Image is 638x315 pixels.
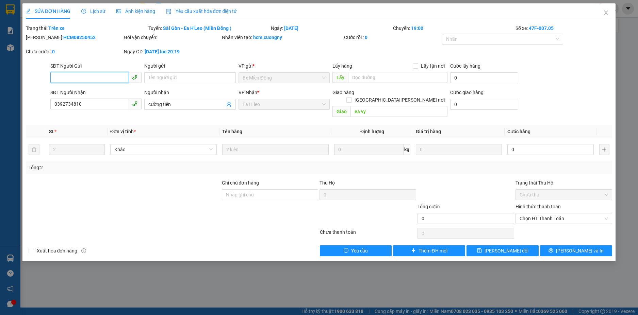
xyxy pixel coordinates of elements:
span: exclamation-circle [344,248,348,253]
span: Lấy tận nơi [418,62,447,70]
span: kg [404,144,410,155]
div: Người nhận [144,89,236,96]
div: [PERSON_NAME]: [26,34,122,41]
button: Close [596,3,616,22]
span: Xuất hóa đơn hàng [34,247,80,255]
span: VP Nhận [239,90,257,95]
b: Trên xe [48,25,65,31]
input: Ghi chú đơn hàng [222,189,318,200]
div: Trạng thái Thu Hộ [516,179,612,187]
div: SĐT Người Nhận [50,89,142,96]
input: Cước giao hàng [450,99,518,110]
div: Tuyến: [148,24,270,32]
div: Chuyến: [392,24,515,32]
b: [DATE] lúc 20:19 [145,49,180,54]
button: plusThêm ĐH mới [393,245,465,256]
span: Tổng cước [418,204,440,209]
span: Lịch sử [81,8,105,14]
span: Yêu cầu [351,247,368,255]
div: Ngày GD: [124,48,220,55]
b: [DATE] [284,25,298,31]
input: VD: Bàn, Ghế [222,144,329,155]
div: Trạng thái: [25,24,148,32]
button: save[PERSON_NAME] đổi [467,245,539,256]
div: VP gửi [239,62,330,70]
span: phone [132,74,137,80]
div: Nhân viên tạo: [222,34,343,41]
span: [GEOGRAPHIC_DATA][PERSON_NAME] nơi [352,96,447,104]
label: Hình thức thanh toán [516,204,561,209]
b: Sài Gòn - Ea H'Leo (Miền Đông ) [163,25,231,31]
span: Đơn vị tính [110,129,136,134]
span: edit [26,9,31,14]
span: Thêm ĐH mới [419,247,447,255]
input: Dọc đường [350,106,447,117]
span: Lấy [332,72,348,83]
b: 0 [365,35,367,40]
span: Chọn HT Thanh Toán [520,213,608,224]
span: picture [116,9,121,14]
span: close [603,10,609,15]
span: Giao [332,106,350,117]
span: SL [49,129,54,134]
span: printer [549,248,553,253]
span: user-add [226,102,232,107]
span: Yêu cầu xuất hóa đơn điện tử [166,8,237,14]
span: save [477,248,482,253]
label: Cước giao hàng [450,90,484,95]
span: Khác [114,144,213,155]
span: [PERSON_NAME] và In [556,247,604,255]
span: Bx Miền Đông [243,73,326,83]
span: SỬA ĐƠN HÀNG [26,8,70,14]
div: Cước rồi : [344,34,441,41]
span: Ea H`leo [243,99,326,109]
div: Ngày: [270,24,393,32]
b: HCM08250452 [63,35,96,40]
input: Dọc đường [348,72,447,83]
span: Chưa thu [520,190,608,200]
span: clock-circle [81,9,86,14]
img: icon [166,9,171,14]
button: delete [29,144,39,155]
span: Định lượng [360,129,384,134]
div: Số xe: [515,24,613,32]
div: Chưa thanh toán [319,228,417,240]
div: Gói vận chuyển: [124,34,220,41]
span: Giá trị hàng [416,129,441,134]
span: Lấy hàng [332,63,352,69]
span: phone [132,101,137,106]
div: Người gửi [144,62,236,70]
b: 0 [52,49,55,54]
input: 0 [416,144,502,155]
span: Giao hàng [332,90,354,95]
div: Tổng: 2 [29,164,246,171]
div: SĐT Người Gửi [50,62,142,70]
button: plus [599,144,610,155]
button: exclamation-circleYêu cầu [320,245,392,256]
div: Chưa cước : [26,48,122,55]
b: 19:00 [411,25,423,31]
label: Cước lấy hàng [450,63,480,69]
span: Tên hàng [222,129,242,134]
input: Cước lấy hàng [450,72,518,83]
span: Thu Hộ [320,180,335,186]
span: plus [411,248,416,253]
span: [PERSON_NAME] đổi [485,247,528,255]
b: 47F-007.05 [529,25,554,31]
label: Ghi chú đơn hàng [222,180,259,186]
button: printer[PERSON_NAME] và In [540,245,612,256]
span: Cước hàng [507,129,530,134]
span: Ảnh kiện hàng [116,8,155,14]
span: info-circle [81,248,86,253]
b: hcm.cuongny [253,35,282,40]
